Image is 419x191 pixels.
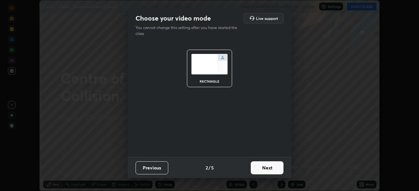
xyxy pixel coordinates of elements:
[136,161,168,174] button: Previous
[136,14,211,23] h2: Choose your video mode
[191,54,228,74] img: normalScreenIcon.ae25ed63.svg
[206,164,208,171] h4: 2
[136,25,242,37] p: You cannot change this setting after you have started the class
[251,161,283,174] button: Next
[211,164,214,171] h4: 5
[209,164,210,171] h4: /
[256,16,278,20] h5: Live support
[196,80,223,83] div: rectangle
